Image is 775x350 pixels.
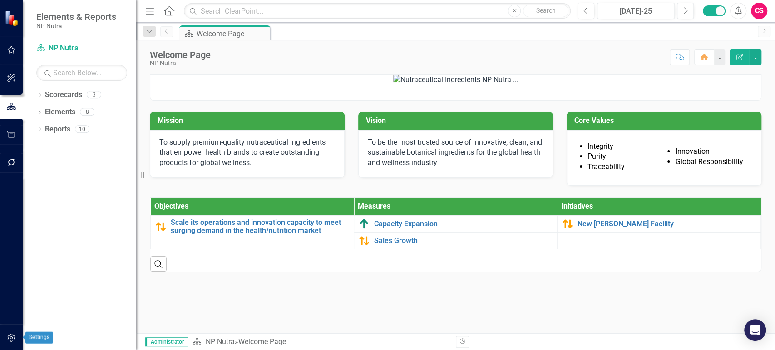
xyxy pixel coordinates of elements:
img: ClearPoint Strategy [5,10,20,26]
input: Search Below... [36,65,127,81]
div: 10 [75,125,89,133]
button: CS [751,3,767,19]
div: 3 [87,91,101,99]
a: Elements [45,107,75,117]
h3: Core Values [574,117,757,125]
td: Double-Click to Edit Right Click for Context Menu [558,215,761,232]
div: [DATE]-25 [600,6,671,17]
h3: Vision [366,117,548,125]
a: Reports [45,124,70,135]
img: Caution [359,235,370,246]
p: To be the most trusted source of innovative, clean, and sustainable botanical ingredients for the... [368,137,543,169]
div: Welcome Page [150,50,211,60]
div: » [193,337,449,347]
li: Traceability [587,162,661,172]
img: Nutraceutical Ingredients NP Nutra ... [393,75,518,85]
span: Elements & Reports [36,11,116,22]
small: NP Nutra [36,22,116,29]
div: 8 [80,108,94,116]
td: Double-Click to Edit Right Click for Context Menu [354,232,558,249]
span: Search [536,7,556,14]
h3: Mission [158,117,340,125]
input: Search ClearPoint... [184,3,571,19]
button: [DATE]-25 [597,3,675,19]
a: Sales Growth [374,237,553,245]
div: Welcome Page [197,28,268,39]
div: Settings [25,332,53,344]
img: Caution [562,219,573,229]
div: Welcome Page [238,337,286,346]
td: Double-Click to Edit Right Click for Context Menu [151,215,354,249]
a: Scale its operations and innovation capacity to meet surging demand in the health/nutrition market [171,219,349,234]
img: Caution [155,221,166,232]
a: Scorecards [45,90,82,100]
p: To supply premium-quality nutraceutical ingredients that empower health brands to create outstand... [159,137,335,169]
a: NP Nutra [205,337,234,346]
li: Innovation [675,146,749,157]
div: Open Intercom Messenger [744,319,766,341]
li: Purity [587,151,661,162]
button: Search [523,5,568,17]
li: Global Responsibility [675,157,749,167]
span: Administrator [145,337,188,346]
td: Double-Click to Edit Right Click for Context Menu [354,215,558,232]
a: Capacity Expansion [374,220,553,228]
a: NP Nutra [36,43,127,53]
div: NP Nutra [150,60,211,67]
a: New [PERSON_NAME] Facility [578,220,756,228]
img: Above Target [359,219,370,229]
li: Integrity [587,141,661,152]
